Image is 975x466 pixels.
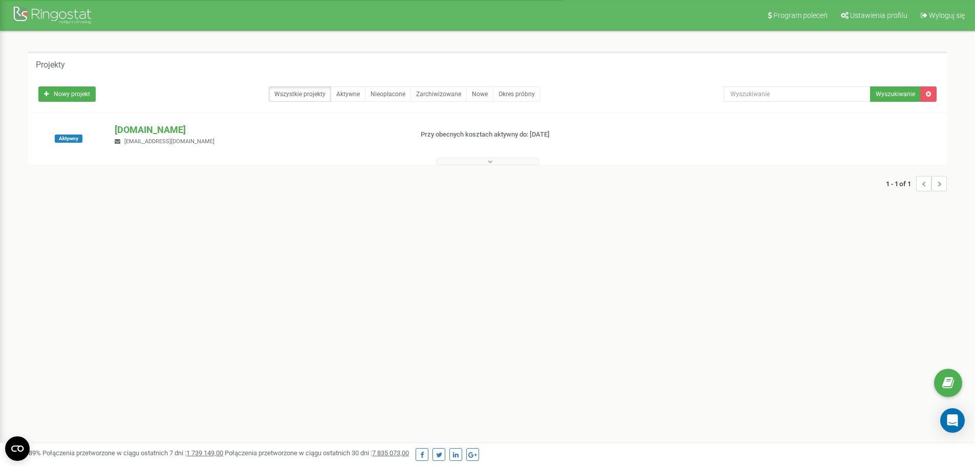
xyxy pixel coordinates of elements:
[5,436,30,461] button: Open CMP widget
[886,166,947,202] nav: ...
[42,449,223,457] span: Połączenia przetworzone w ciągu ostatnich 7 dni :
[929,11,965,19] span: Wyloguj się
[850,11,907,19] span: Ustawienia profilu
[493,86,540,102] a: Okres próbny
[36,60,65,70] h5: Projekty
[225,449,409,457] span: Połączenia przetworzone w ciągu ostatnich 30 dni :
[410,86,467,102] a: Zarchiwizowane
[331,86,365,102] a: Aktywne
[870,86,921,102] button: Wyszukiwanie
[186,449,223,457] u: 1 739 149,00
[886,176,916,191] span: 1 - 1 of 1
[115,123,404,137] p: [DOMAIN_NAME]
[269,86,331,102] a: Wszystkie projekty
[724,86,871,102] input: Wyszukiwanie
[55,135,82,143] span: Aktywny
[38,86,96,102] a: Nowy projekt
[940,408,965,433] div: Open Intercom Messenger
[124,138,214,145] span: [EMAIL_ADDRESS][DOMAIN_NAME]
[421,130,634,140] p: Przy obecnych kosztach aktywny do: [DATE]
[466,86,493,102] a: Nowe
[372,449,409,457] u: 7 835 073,00
[773,11,828,19] span: Program poleceń
[365,86,411,102] a: Nieopłacone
